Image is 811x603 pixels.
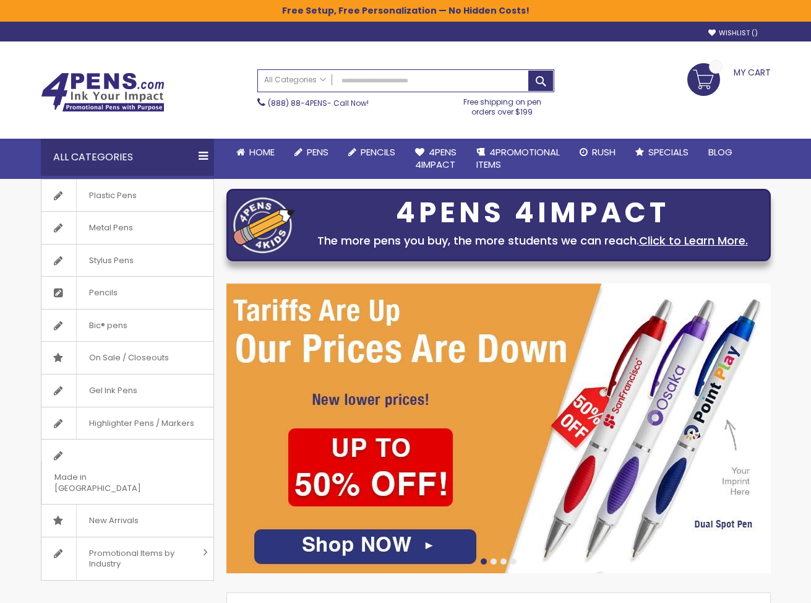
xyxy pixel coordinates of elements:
img: 4Pens Custom Pens and Promotional Products [41,72,165,112]
span: All Categories [264,75,326,85]
span: Specials [648,145,689,158]
a: 4Pens4impact [405,139,466,179]
a: Highlighter Pens / Markers [41,407,213,440]
a: On Sale / Closeouts [41,342,213,374]
a: Home [226,139,285,166]
a: Stylus Pens [41,245,213,277]
a: Made in [GEOGRAPHIC_DATA] [41,440,213,504]
a: Gel Ink Pens [41,375,213,407]
span: Highlighter Pens / Markers [76,407,207,440]
span: New Arrivals [76,505,151,537]
div: 4PENS 4IMPACT [301,200,764,226]
a: (888) 88-4PENS [268,98,327,108]
span: 4Pens 4impact [415,145,457,171]
div: The more pens you buy, the more students we can reach. [301,232,764,249]
span: Bic® pens [76,310,140,342]
span: Gel Ink Pens [76,375,150,407]
img: four_pen_logo.png [233,197,295,253]
div: Free shipping on pen orders over $199 [450,92,554,117]
span: Metal Pens [76,212,145,244]
a: Pencils [41,277,213,309]
span: 4PROMOTIONAL ITEMS [476,145,560,171]
span: Plastic Pens [76,180,149,212]
a: Click to Learn More. [639,233,748,248]
a: Rush [570,139,625,166]
span: Home [249,145,275,158]
span: - Call Now! [268,98,369,108]
a: Pencils [338,139,405,166]
img: /cheap-promotional-products.html [226,284,771,573]
a: Plastic Pens [41,180,213,212]
a: All Categories [258,70,332,90]
a: Metal Pens [41,212,213,244]
span: On Sale / Closeouts [76,342,181,374]
div: All Categories [41,139,214,176]
a: New Arrivals [41,505,213,537]
a: Wishlist [708,28,758,38]
span: Blog [708,145,732,158]
a: Bic® pens [41,310,213,342]
span: Pens [307,145,328,158]
a: Pens [285,139,338,166]
span: Made in [GEOGRAPHIC_DATA] [41,461,182,504]
span: Pencils [76,277,130,309]
span: Rush [592,145,616,158]
span: Pencils [361,145,395,158]
span: Promotional Items by Industry [76,537,199,580]
a: Promotional Items by Industry [41,537,213,580]
a: 4PROMOTIONALITEMS [466,139,570,179]
span: Stylus Pens [76,245,146,277]
a: Specials [625,139,698,166]
a: Blog [698,139,742,166]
